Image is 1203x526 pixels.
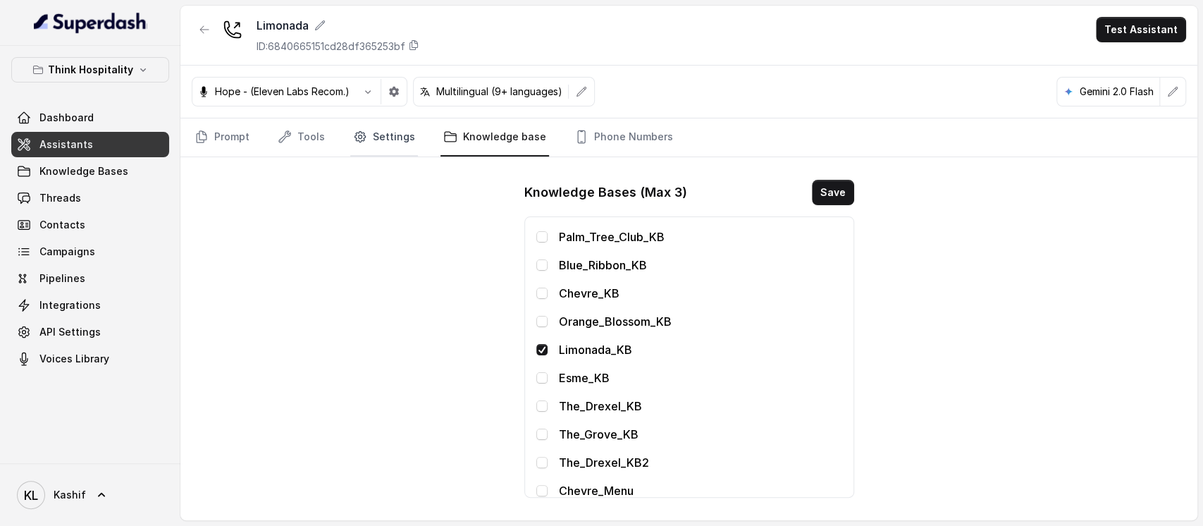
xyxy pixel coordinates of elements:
[812,180,854,205] button: Save
[11,159,169,184] a: Knowledge Bases
[11,266,169,291] a: Pipelines
[39,218,85,232] span: Contacts
[192,118,1186,157] nav: Tabs
[559,426,842,443] p: The_Grove_KB
[257,17,419,34] div: Limonada
[39,164,128,178] span: Knowledge Bases
[350,118,418,157] a: Settings
[39,352,109,366] span: Voices Library
[524,181,687,204] h1: Knowledge Bases (Max 3)
[440,118,549,157] a: Knowledge base
[559,228,842,245] p: Palm_Tree_Club_KB
[39,111,94,125] span: Dashboard
[39,325,101,339] span: API Settings
[559,341,842,358] p: Limonada_KB
[215,85,350,99] p: Hope - (Eleven Labs Recom.)
[559,398,842,415] p: The_Drexel_KB
[11,239,169,264] a: Campaigns
[39,298,101,312] span: Integrations
[24,488,38,503] text: KL
[257,39,405,54] p: ID: 6840665151cd28df365253bf
[1080,85,1154,99] p: Gemini 2.0 Flash
[275,118,328,157] a: Tools
[436,85,562,99] p: Multilingual (9+ languages)
[559,454,842,471] p: The_Drexel_KB2
[11,132,169,157] a: Assistants
[54,488,86,502] span: Kashif
[559,285,842,302] p: Chevre_KB
[11,475,169,515] a: Kashif
[39,191,81,205] span: Threads
[11,212,169,238] a: Contacts
[11,185,169,211] a: Threads
[559,257,842,274] p: Blue_Ribbon_KB
[11,105,169,130] a: Dashboard
[34,11,147,34] img: light.svg
[39,271,85,286] span: Pipelines
[572,118,676,157] a: Phone Numbers
[11,293,169,318] a: Integrations
[11,346,169,372] a: Voices Library
[1096,17,1186,42] button: Test Assistant
[39,137,93,152] span: Assistants
[559,482,842,499] p: Chevre_Menu
[1063,86,1074,97] svg: google logo
[559,313,842,330] p: Orange_Blossom_KB
[11,57,169,82] button: Think Hospitality
[559,369,842,386] p: Esme_KB
[192,118,252,157] a: Prompt
[39,245,95,259] span: Campaigns
[48,61,133,78] p: Think Hospitality
[11,319,169,345] a: API Settings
